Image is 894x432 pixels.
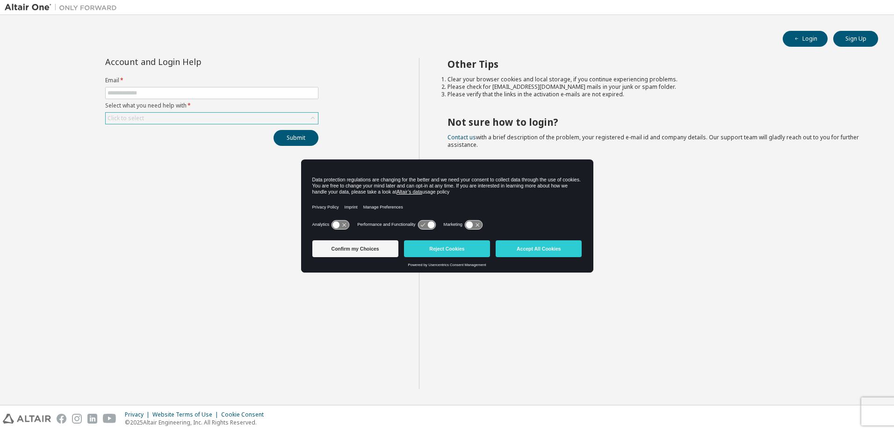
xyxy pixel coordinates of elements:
[221,411,269,418] div: Cookie Consent
[274,130,318,146] button: Submit
[125,411,152,418] div: Privacy
[833,31,878,47] button: Sign Up
[108,115,144,122] div: Click to select
[87,414,97,424] img: linkedin.svg
[447,133,859,149] span: with a brief description of the problem, your registered e-mail id and company details. Our suppo...
[72,414,82,424] img: instagram.svg
[105,77,318,84] label: Email
[3,414,51,424] img: altair_logo.svg
[105,102,318,109] label: Select what you need help with
[447,76,862,83] li: Clear your browser cookies and local storage, if you continue experiencing problems.
[447,58,862,70] h2: Other Tips
[106,113,318,124] div: Click to select
[57,414,66,424] img: facebook.svg
[5,3,122,12] img: Altair One
[447,91,862,98] li: Please verify that the links in the activation e-mails are not expired.
[447,133,476,141] a: Contact us
[105,58,276,65] div: Account and Login Help
[103,414,116,424] img: youtube.svg
[125,418,269,426] p: © 2025 Altair Engineering, Inc. All Rights Reserved.
[447,116,862,128] h2: Not sure how to login?
[447,83,862,91] li: Please check for [EMAIL_ADDRESS][DOMAIN_NAME] mails in your junk or spam folder.
[783,31,828,47] button: Login
[152,411,221,418] div: Website Terms of Use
